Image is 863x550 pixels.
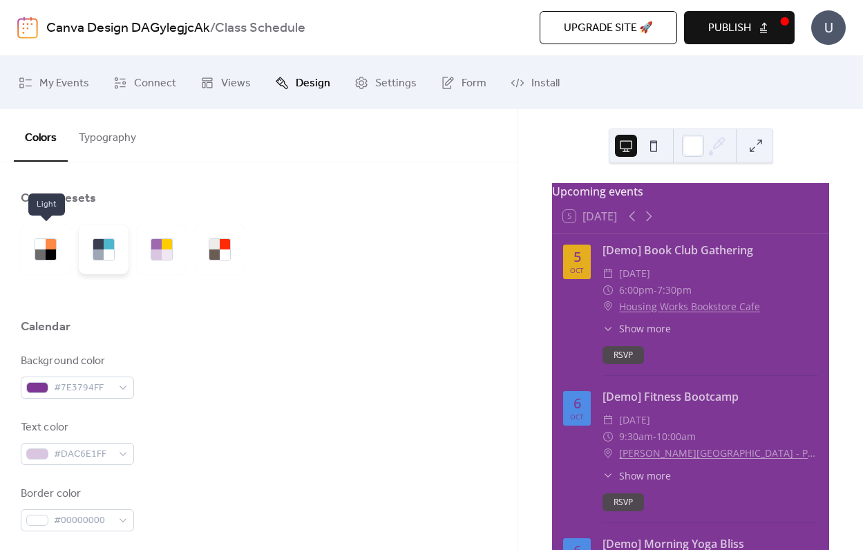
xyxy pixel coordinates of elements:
span: My Events [39,73,89,94]
span: 9:30am [619,428,653,445]
div: Upcoming events [552,183,829,200]
span: Show more [619,321,671,336]
a: Design [265,61,341,104]
span: Show more [619,468,671,483]
img: logo [17,17,38,39]
a: Canva Design DAGylegjcAk [46,15,210,41]
span: 10:00am [656,428,696,445]
button: Typography [68,109,147,160]
div: ​ [603,265,614,282]
div: ​ [603,412,614,428]
span: Upgrade site 🚀 [564,20,653,37]
a: Settings [344,61,427,104]
div: Calendar [21,319,70,335]
div: ​ [603,298,614,315]
div: ​ [603,321,614,336]
div: [Demo] Fitness Bootcamp [603,388,818,405]
a: Install [500,61,570,104]
div: 6 [573,397,581,410]
div: Oct [570,413,584,420]
a: My Events [8,61,99,104]
div: ​ [603,282,614,298]
span: 6:00pm [619,282,654,298]
div: Oct [570,267,584,274]
div: ​ [603,445,614,462]
span: [DATE] [619,265,650,282]
span: - [654,282,657,298]
div: [Demo] Book Club Gathering [603,242,818,258]
div: Background color [21,353,131,370]
span: - [653,428,656,445]
a: Views [190,61,261,104]
span: #00000000 [54,513,112,529]
span: Design [296,73,330,94]
span: #7E3794FF [54,380,112,397]
div: Border color [21,486,131,502]
span: Connect [134,73,176,94]
button: ​Show more [603,468,671,483]
div: 5 [573,250,581,264]
a: [PERSON_NAME][GEOGRAPHIC_DATA] - Pier 46 [619,445,818,462]
button: Publish [684,11,795,44]
button: RSVP [603,346,644,364]
span: Light [28,193,65,216]
button: ​Show more [603,321,671,336]
button: Colors [14,109,68,162]
span: Install [531,73,560,94]
a: Form [430,61,497,104]
span: Form [462,73,486,94]
a: Connect [103,61,187,104]
span: [DATE] [619,412,650,428]
span: Settings [375,73,417,94]
span: Publish [708,20,751,37]
div: Text color [21,419,131,436]
div: ​ [603,428,614,445]
b: / [210,15,215,41]
div: Color Presets [21,190,96,207]
button: Upgrade site 🚀 [540,11,677,44]
div: U [811,10,846,45]
b: Class Schedule [215,15,305,41]
button: RSVP [603,493,644,511]
span: 7:30pm [657,282,692,298]
div: ​ [603,468,614,483]
a: Housing Works Bookstore Cafe [619,298,760,315]
span: #DAC6E1FF [54,446,112,463]
span: Views [221,73,251,94]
